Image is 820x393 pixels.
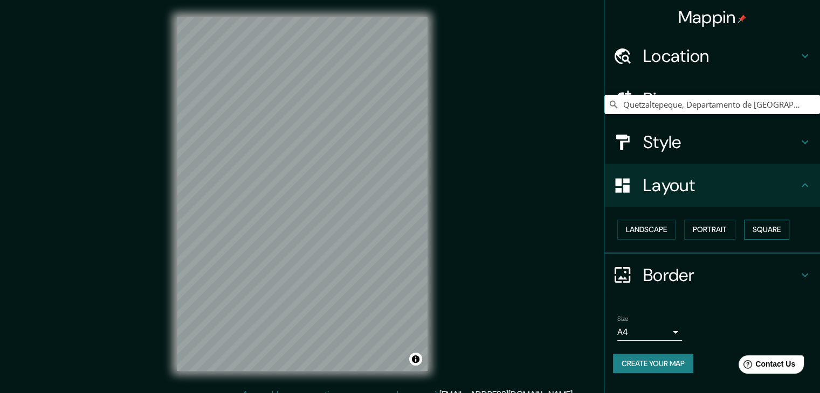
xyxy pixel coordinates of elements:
[643,88,798,110] h4: Pins
[604,121,820,164] div: Style
[744,220,789,240] button: Square
[617,220,676,240] button: Landscape
[409,353,422,366] button: Toggle attribution
[617,324,682,341] div: A4
[738,15,746,23] img: pin-icon.png
[643,131,798,153] h4: Style
[613,354,693,374] button: Create your map
[177,17,428,371] canvas: Map
[724,351,808,381] iframe: Help widget launcher
[604,34,820,78] div: Location
[684,220,735,240] button: Portrait
[604,95,820,114] input: Pick your city or area
[604,254,820,297] div: Border
[643,45,798,67] h4: Location
[678,6,747,28] h4: Mappin
[643,264,798,286] h4: Border
[604,78,820,121] div: Pins
[604,164,820,207] div: Layout
[643,174,798,196] h4: Layout
[617,314,629,323] label: Size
